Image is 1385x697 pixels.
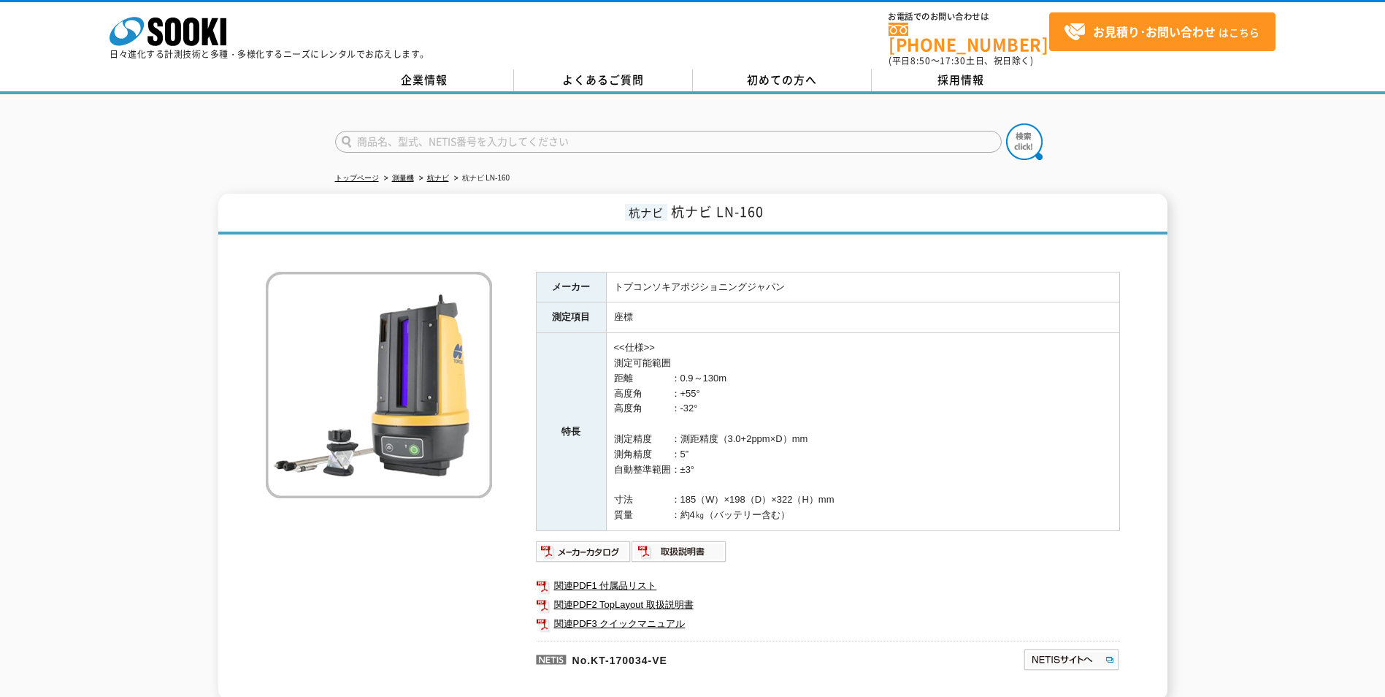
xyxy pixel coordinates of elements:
[1064,21,1259,43] span: はこちら
[632,540,727,563] img: 取扱説明書
[693,69,872,91] a: 初めての方へ
[1006,123,1043,160] img: btn_search.png
[536,540,632,563] img: メーカーカタログ
[536,576,1120,595] a: 関連PDF1 付属品リスト
[335,174,379,182] a: トップページ
[889,23,1049,53] a: [PHONE_NUMBER]
[427,174,449,182] a: 杭ナビ
[1049,12,1275,51] a: お見積り･お問い合わせはこちら
[606,333,1119,531] td: <<仕様>> 測定可能範囲 距離 ：0.9～130m 高度角 ：+55° 高度角 ：-32° 測定精度 ：測距精度（3.0+2ppm×D）mm 測角精度 ：5” 自動整準範囲：±3° 寸法 ：1...
[536,333,606,531] th: 特長
[536,641,882,676] p: No.KT-170034-VE
[1093,23,1216,40] strong: お見積り･お問い合わせ
[392,174,414,182] a: 測量機
[536,272,606,302] th: メーカー
[536,595,1120,614] a: 関連PDF2 TopLayout 取扱説明書
[266,272,492,498] img: 杭ナビ LN-160
[872,69,1051,91] a: 採用情報
[671,202,764,221] span: 杭ナビ LN-160
[632,549,727,560] a: 取扱説明書
[110,50,429,58] p: 日々進化する計測技術と多種・多様化するニーズにレンタルでお応えします。
[606,302,1119,333] td: 座標
[451,171,510,186] li: 杭ナビ LN-160
[1023,648,1120,671] img: NETISサイトへ
[747,72,817,88] span: 初めての方へ
[514,69,693,91] a: よくあるご質問
[536,549,632,560] a: メーカーカタログ
[606,272,1119,302] td: トプコンソキアポジショニングジャパン
[335,131,1002,153] input: 商品名、型式、NETIS番号を入力してください
[335,69,514,91] a: 企業情報
[625,204,667,221] span: 杭ナビ
[889,54,1033,67] span: (平日 ～ 土日、祝日除く)
[910,54,931,67] span: 8:50
[940,54,966,67] span: 17:30
[536,302,606,333] th: 測定項目
[889,12,1049,21] span: お電話でのお問い合わせは
[536,614,1120,633] a: 関連PDF3 クイックマニュアル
